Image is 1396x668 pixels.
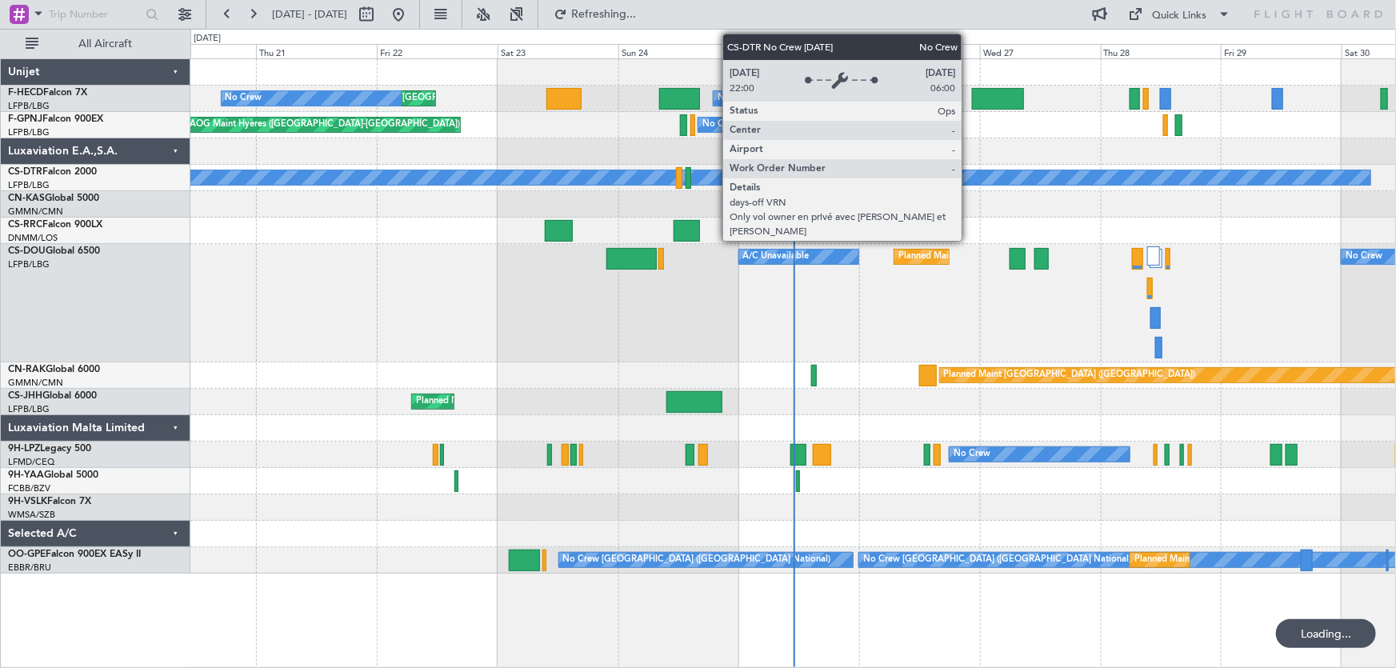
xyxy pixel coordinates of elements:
[8,365,46,374] span: CN-RAK
[954,442,990,466] div: No Crew
[194,32,221,46] div: [DATE]
[8,126,50,138] a: LFPB/LBG
[8,232,58,244] a: DNMM/LOS
[618,44,739,58] div: Sun 24
[8,114,103,124] a: F-GPNJFalcon 900EX
[8,391,42,401] span: CS-JHH
[1346,245,1382,269] div: No Crew
[272,7,347,22] span: [DATE] - [DATE]
[42,38,169,50] span: All Aircraft
[8,509,55,521] a: WMSA/SZB
[8,220,102,230] a: CS-RRCFalcon 900LX
[8,88,43,98] span: F-HECD
[570,9,638,20] span: Refreshing...
[8,497,47,506] span: 9H-VSLK
[8,391,97,401] a: CS-JHHGlobal 6000
[8,246,100,256] a: CS-DOUGlobal 6500
[416,390,668,414] div: Planned Maint [GEOGRAPHIC_DATA] ([GEOGRAPHIC_DATA])
[8,194,99,203] a: CN-KASGlobal 5000
[8,194,45,203] span: CN-KAS
[8,88,87,98] a: F-HECDFalcon 7X
[8,365,100,374] a: CN-RAKGlobal 6000
[8,377,63,389] a: GMMN/CMN
[8,444,40,454] span: 9H-LPZ
[8,470,98,480] a: 9H-YAAGlobal 5000
[738,44,859,58] div: Mon 25
[1276,619,1376,648] div: Loading...
[546,2,642,27] button: Refreshing...
[136,44,257,58] div: Wed 20
[190,113,461,137] div: AOG Maint Hyères ([GEOGRAPHIC_DATA]-[GEOGRAPHIC_DATA])
[702,113,739,137] div: No Crew
[8,179,50,191] a: LFPB/LBG
[1101,44,1222,58] div: Thu 28
[8,167,97,177] a: CS-DTRFalcon 2000
[498,44,618,58] div: Sat 23
[8,167,42,177] span: CS-DTR
[980,44,1101,58] div: Wed 27
[8,550,46,559] span: OO-GPE
[8,100,50,112] a: LFPB/LBG
[1221,44,1342,58] div: Fri 29
[8,470,44,480] span: 9H-YAA
[8,403,50,415] a: LFPB/LBG
[8,258,50,270] a: LFPB/LBG
[8,497,91,506] a: 9H-VSLKFalcon 7X
[863,548,1131,572] div: No Crew [GEOGRAPHIC_DATA] ([GEOGRAPHIC_DATA] National)
[377,44,498,58] div: Fri 22
[1153,8,1207,24] div: Quick Links
[8,562,51,574] a: EBBR/BRU
[8,220,42,230] span: CS-RRC
[8,482,50,494] a: FCBB/BZV
[743,245,810,269] div: A/C Unavailable
[8,114,42,124] span: F-GPNJ
[898,245,1150,269] div: Planned Maint [GEOGRAPHIC_DATA] ([GEOGRAPHIC_DATA])
[8,246,46,256] span: CS-DOU
[226,86,262,110] div: No Crew
[256,44,377,58] div: Thu 21
[944,363,1196,387] div: Planned Maint [GEOGRAPHIC_DATA] ([GEOGRAPHIC_DATA])
[8,456,54,468] a: LFMD/CEQ
[18,31,174,57] button: All Aircraft
[563,548,831,572] div: No Crew [GEOGRAPHIC_DATA] ([GEOGRAPHIC_DATA] National)
[8,206,63,218] a: GMMN/CMN
[8,550,141,559] a: OO-GPEFalcon 900EX EASy II
[8,444,91,454] a: 9H-LPZLegacy 500
[49,2,141,26] input: Trip Number
[1121,2,1239,27] button: Quick Links
[718,86,754,110] div: No Crew
[859,44,980,58] div: Tue 26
